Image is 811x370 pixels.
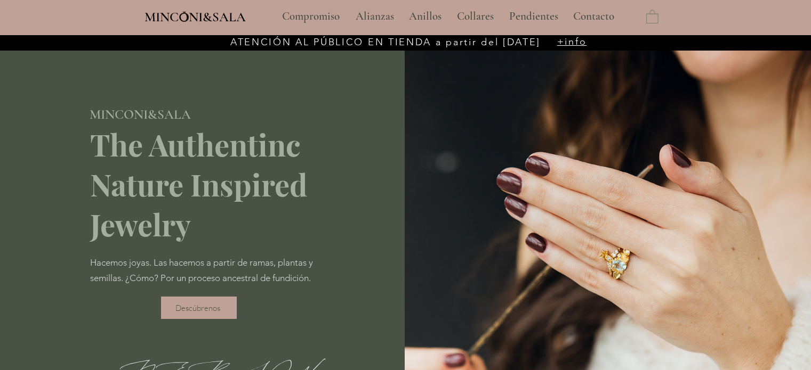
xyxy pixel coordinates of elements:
[90,257,313,283] span: Hacemos joyas. Las hacemos a partir de ramas, plantas y semillas. ¿Cómo? Por un proceso ancestral...
[144,7,246,24] a: MINCONI&SALA
[568,3,620,30] p: Contacto
[348,3,401,30] a: Alianzas
[501,3,565,30] a: Pendientes
[557,36,587,47] a: +info
[144,9,246,25] span: MINCONI&SALA
[449,3,501,30] a: Collares
[161,297,237,319] a: Descúbrenos
[404,3,447,30] p: Anillos
[565,3,623,30] a: Contacto
[90,106,191,122] span: MINCONI&SALA
[180,11,189,22] img: Minconi Sala
[90,104,191,122] a: MINCONI&SALA
[175,303,220,313] span: Descúbrenos
[277,3,345,30] p: Compromiso
[90,124,307,244] span: The Authentinc Nature Inspired Jewelry
[452,3,499,30] p: Collares
[274,3,348,30] a: Compromiso
[504,3,564,30] p: Pendientes
[401,3,449,30] a: Anillos
[350,3,399,30] p: Alianzas
[253,3,644,30] nav: Sitio
[230,36,541,48] span: ATENCIÓN AL PÚBLICO EN TIENDA a partir del [DATE]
